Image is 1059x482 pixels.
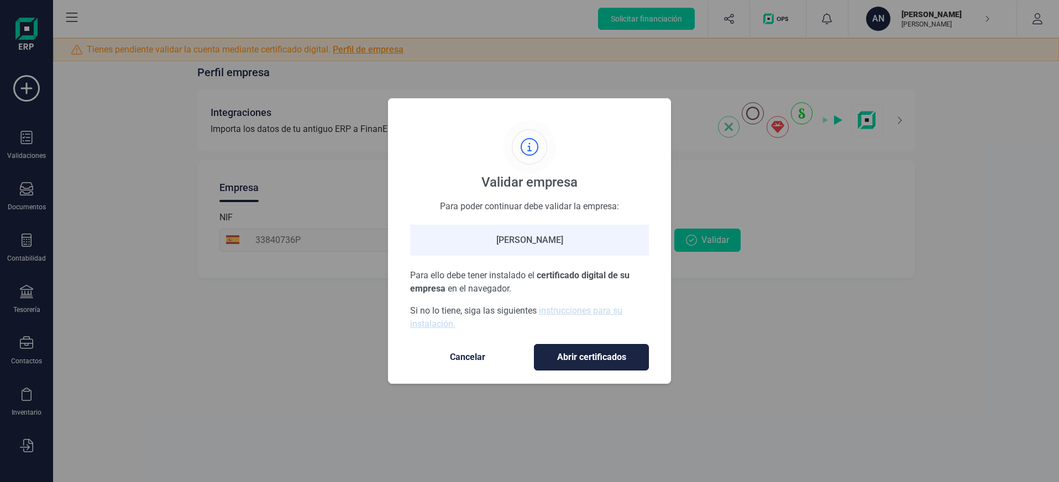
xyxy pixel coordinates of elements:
div: Para poder continuar debe validar la empresa: [410,200,649,211]
button: Abrir certificados [534,344,649,370]
p: Si no lo tiene, siga las siguientes [410,304,649,331]
span: Cancelar [421,351,514,364]
p: Para ello debe tener instalado el en el navegador. [410,269,649,295]
button: Cancelar [410,344,525,370]
div: Validar empresa [481,173,578,191]
div: [PERSON_NAME] [410,225,649,256]
span: Abrir certificados [546,351,637,364]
